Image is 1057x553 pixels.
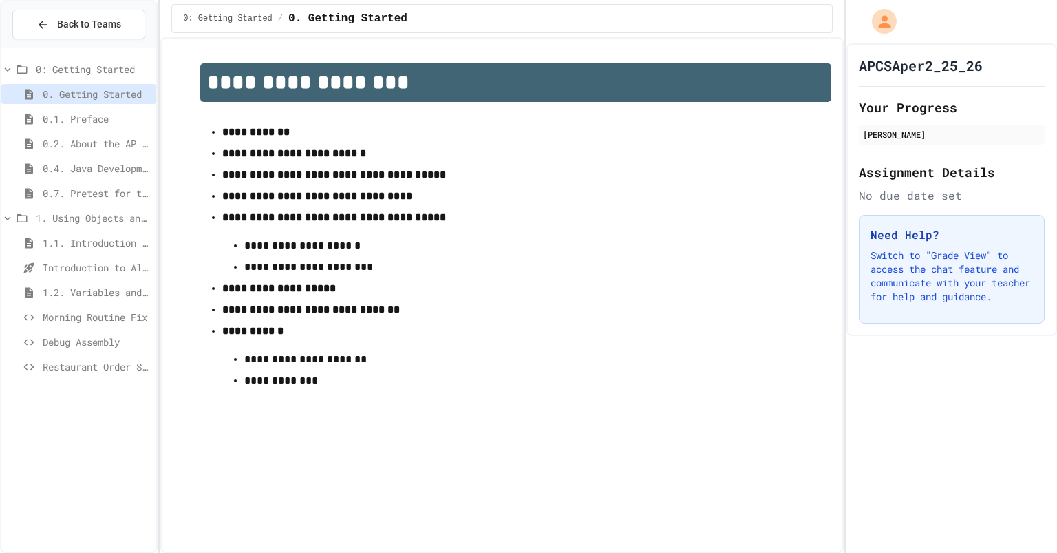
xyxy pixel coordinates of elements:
[43,112,151,126] span: 0.1. Preface
[43,359,151,374] span: Restaurant Order System
[43,310,151,324] span: Morning Routine Fix
[278,13,283,24] span: /
[43,285,151,300] span: 1.2. Variables and Data Types
[859,98,1045,117] h2: Your Progress
[871,227,1033,243] h3: Need Help?
[36,211,151,225] span: 1. Using Objects and Methods
[859,163,1045,182] h2: Assignment Details
[859,56,983,75] h1: APCSAper2_25_26
[43,335,151,349] span: Debug Assembly
[43,236,151,250] span: 1.1. Introduction to Algorithms, Programming, and Compilers
[43,186,151,200] span: 0.7. Pretest for the AP CSA Exam
[57,17,121,32] span: Back to Teams
[863,128,1040,140] div: [PERSON_NAME]
[183,13,273,24] span: 0: Getting Started
[43,161,151,176] span: 0.4. Java Development Environments
[36,62,151,76] span: 0: Getting Started
[857,6,900,37] div: My Account
[288,10,407,27] span: 0. Getting Started
[871,249,1033,304] p: Switch to "Grade View" to access the chat feature and communicate with your teacher for help and ...
[12,10,145,39] button: Back to Teams
[43,136,151,151] span: 0.2. About the AP CSA Exam
[43,87,151,101] span: 0. Getting Started
[859,187,1045,204] div: No due date set
[43,260,151,275] span: Introduction to Algorithms, Programming, and Compilers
